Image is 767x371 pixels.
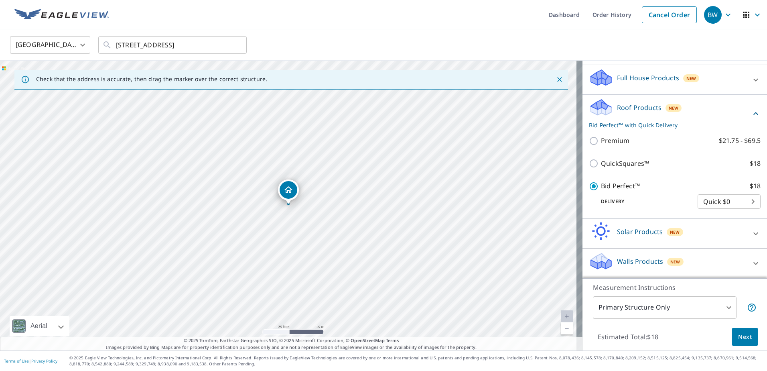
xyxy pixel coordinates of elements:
input: Search by address or latitude-longitude [116,34,230,56]
p: QuickSquares™ [601,159,649,169]
p: Bid Perfect™ [601,181,640,191]
a: Current Level 20, Zoom Out [561,322,573,334]
p: $18 [750,159,761,169]
a: Current Level 20, Zoom In Disabled [561,310,573,322]
p: Estimated Total: $18 [591,328,665,346]
a: Terms of Use [4,358,29,364]
span: New [686,75,696,82]
span: Next [738,332,752,342]
button: Close [554,74,565,85]
p: Solar Products [617,227,663,236]
div: Roof ProductsNewBid Perfect™ with Quick Delivery [589,98,761,129]
a: OpenStreetMap [351,337,384,343]
div: BW [704,6,722,24]
div: [GEOGRAPHIC_DATA] [10,34,90,56]
p: $18 [750,181,761,191]
p: Full House Products [617,73,679,83]
span: New [670,229,680,235]
a: Privacy Policy [31,358,57,364]
div: Dropped pin, building 1, Residential property, 6714 Twin Lanes Farm Rd Bridgeville, DE 19933 [278,179,299,204]
div: Aerial [28,316,50,336]
div: Walls ProductsNew [589,252,761,275]
div: Solar ProductsNew [589,222,761,245]
p: Check that the address is accurate, then drag the marker over the correct structure. [36,75,267,83]
p: Premium [601,136,629,146]
button: Next [732,328,758,346]
p: Measurement Instructions [593,283,757,292]
span: New [670,259,680,265]
div: Aerial [10,316,69,336]
p: © 2025 Eagle View Technologies, Inc. and Pictometry International Corp. All Rights Reserved. Repo... [69,355,763,367]
p: Bid Perfect™ with Quick Delivery [589,121,751,129]
p: Walls Products [617,257,663,266]
a: Cancel Order [642,6,697,23]
img: EV Logo [14,9,109,21]
p: Delivery [589,198,698,205]
a: Terms [386,337,399,343]
div: Quick $0 [698,190,761,213]
div: Primary Structure Only [593,296,737,319]
p: $21.75 - $69.5 [719,136,761,146]
p: | [4,359,57,363]
p: Roof Products [617,103,661,112]
span: © 2025 TomTom, Earthstar Geographics SIO, © 2025 Microsoft Corporation, © [184,337,399,344]
span: New [669,105,679,111]
div: Full House ProductsNew [589,68,761,91]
